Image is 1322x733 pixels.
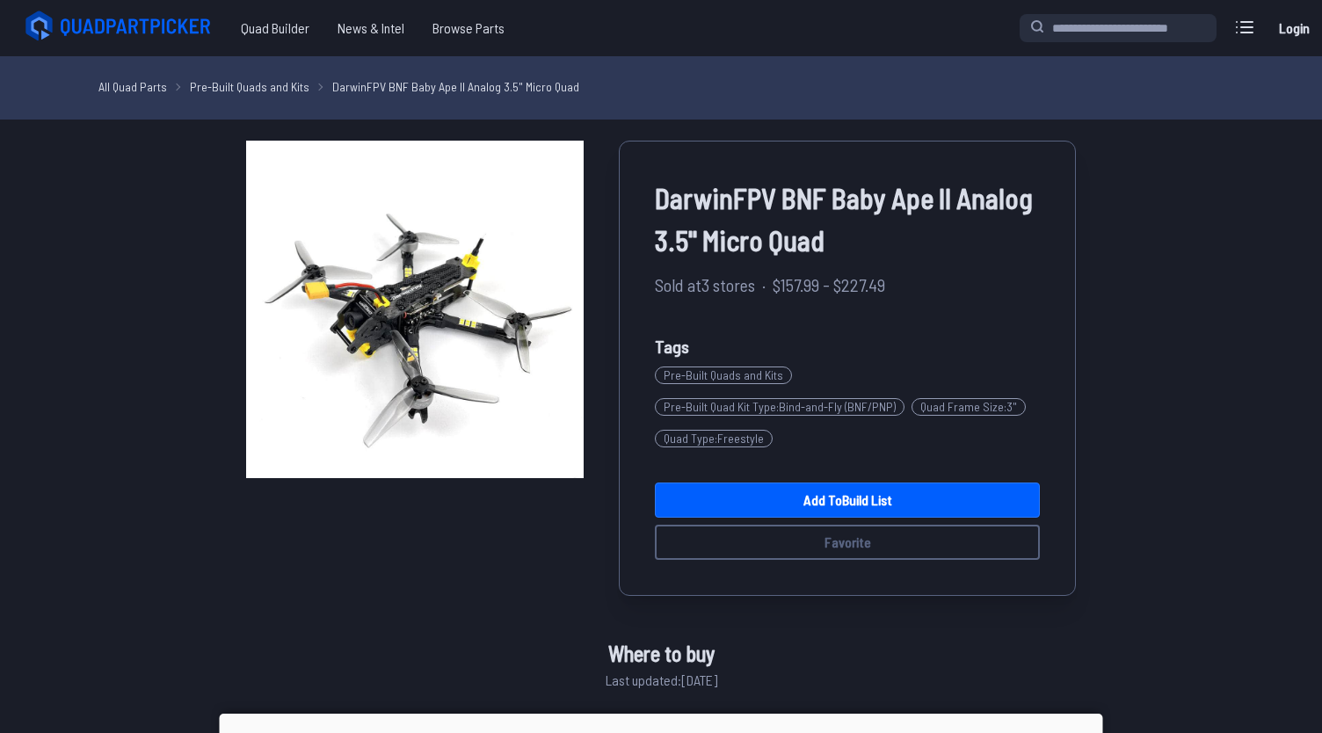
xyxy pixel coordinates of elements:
a: Pre-Built Quad Kit Type:Bind-and-Fly (BNF/PNP) [655,391,912,423]
span: Pre-Built Quads and Kits [655,366,792,384]
span: $157.99 - $227.49 [773,272,885,298]
span: Last updated: [DATE] [606,670,717,691]
a: Browse Parts [418,11,519,46]
span: Quad Frame Size : 3" [912,398,1026,416]
span: Pre-Built Quad Kit Type : Bind-and-Fly (BNF/PNP) [655,398,904,416]
a: Add toBuild List [655,483,1040,518]
span: Quad Type : Freestyle [655,430,773,447]
a: Quad Builder [227,11,323,46]
span: Sold at 3 stores [655,272,755,298]
img: image [246,141,584,478]
span: Tags [655,336,689,357]
a: Pre-Built Quads and Kits [655,359,799,391]
span: Where to buy [608,638,715,670]
a: Quad Type:Freestyle [655,423,780,454]
span: DarwinFPV BNF Baby Ape II Analog 3.5" Micro Quad [655,177,1040,261]
button: Favorite [655,525,1040,560]
span: · [762,272,766,298]
a: News & Intel [323,11,418,46]
a: All Quad Parts [98,77,167,96]
a: Quad Frame Size:3" [912,391,1033,423]
a: DarwinFPV BNF Baby Ape II Analog 3.5" Micro Quad [332,77,579,96]
a: Login [1273,11,1315,46]
a: Pre-Built Quads and Kits [190,77,309,96]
